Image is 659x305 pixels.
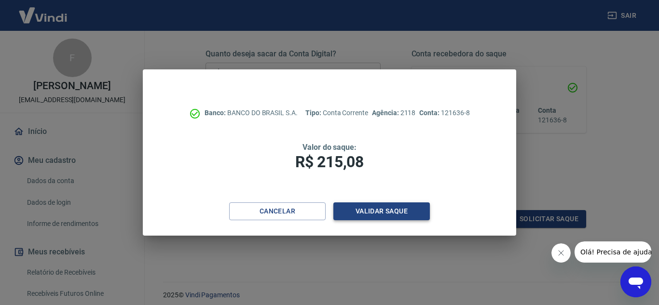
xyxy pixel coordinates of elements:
span: Agência: [372,109,400,117]
span: Olá! Precisa de ajuda? [6,7,81,14]
iframe: Fechar mensagem [551,243,571,263]
span: Banco: [205,109,227,117]
p: Conta Corrente [305,108,368,118]
span: Tipo: [305,109,323,117]
p: 121636-8 [419,108,469,118]
button: Validar saque [333,202,430,220]
iframe: Mensagem da empresa [575,241,651,263]
iframe: Botão para abrir a janela de mensagens [620,266,651,297]
button: Cancelar [229,202,326,220]
span: Conta: [419,109,441,117]
p: BANCO DO BRASIL S.A. [205,108,298,118]
p: 2118 [372,108,415,118]
span: R$ 215,08 [295,153,364,171]
span: Valor do saque: [302,143,357,152]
